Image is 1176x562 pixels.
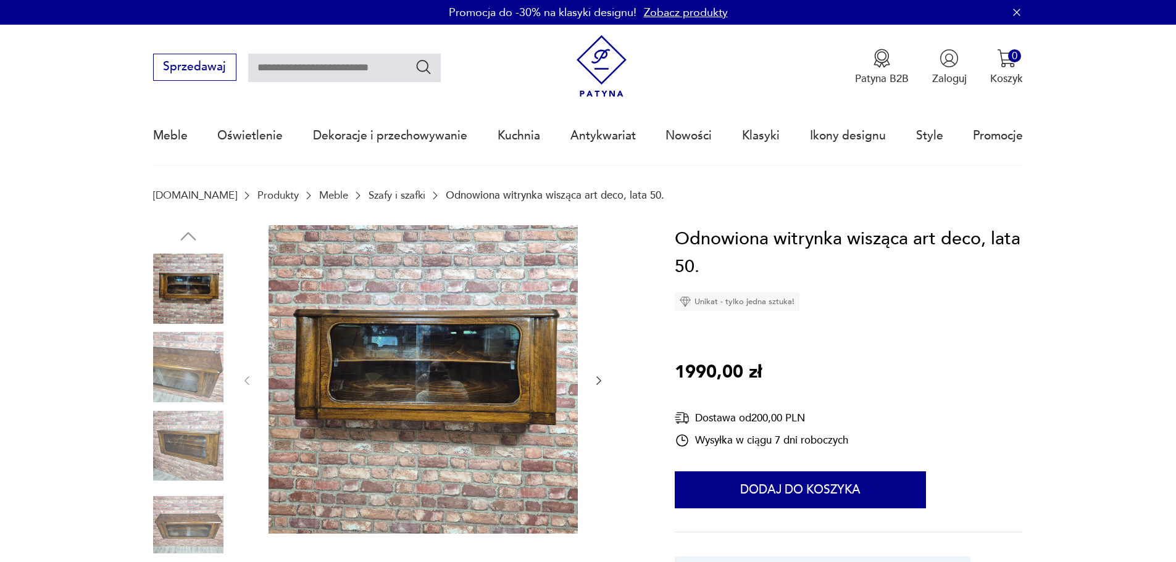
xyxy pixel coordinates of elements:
[810,107,886,164] a: Ikony designu
[153,411,223,481] img: Zdjęcie produktu Odnowiona witrynka wisząca art deco, lata 50.
[990,49,1023,86] button: 0Koszyk
[973,107,1023,164] a: Promocje
[319,189,348,201] a: Meble
[153,189,237,201] a: [DOMAIN_NAME]
[153,254,223,324] img: Zdjęcie produktu Odnowiona witrynka wisząca art deco, lata 50.
[675,358,762,387] p: 1990,00 zł
[675,225,1023,281] h1: Odnowiona witrynka wisząca art deco, lata 50.
[570,107,636,164] a: Antykwariat
[675,292,799,311] div: Unikat - tylko jedna sztuka!
[932,72,967,86] p: Zaloguj
[369,189,425,201] a: Szafy i szafki
[665,107,712,164] a: Nowości
[415,58,433,76] button: Szukaj
[449,5,636,20] p: Promocja do -30% na klasyki designu!
[675,410,848,426] div: Dostawa od 200,00 PLN
[153,489,223,560] img: Zdjęcie produktu Odnowiona witrynka wisząca art deco, lata 50.
[855,49,909,86] a: Ikona medaluPatyna B2B
[644,5,728,20] a: Zobacz produkty
[257,189,299,201] a: Produkty
[498,107,540,164] a: Kuchnia
[153,107,188,164] a: Meble
[153,54,236,81] button: Sprzedawaj
[680,296,691,307] img: Ikona diamentu
[269,225,578,534] img: Zdjęcie produktu Odnowiona witrynka wisząca art deco, lata 50.
[855,72,909,86] p: Patyna B2B
[153,63,236,73] a: Sprzedawaj
[675,433,848,448] div: Wysyłka w ciągu 7 dni roboczych
[570,35,633,97] img: Patyna - sklep z meblami i dekoracjami vintage
[855,49,909,86] button: Patyna B2B
[446,189,664,201] p: Odnowiona witrynka wisząca art deco, lata 50.
[916,107,943,164] a: Style
[932,49,967,86] button: Zaloguj
[675,471,926,508] button: Dodaj do koszyka
[940,49,959,68] img: Ikonka użytkownika
[742,107,780,164] a: Klasyki
[1008,49,1021,62] div: 0
[675,410,690,426] img: Ikona dostawy
[217,107,283,164] a: Oświetlenie
[313,107,467,164] a: Dekoracje i przechowywanie
[997,49,1016,68] img: Ikona koszyka
[153,332,223,402] img: Zdjęcie produktu Odnowiona witrynka wisząca art deco, lata 50.
[872,49,891,68] img: Ikona medalu
[990,72,1023,86] p: Koszyk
